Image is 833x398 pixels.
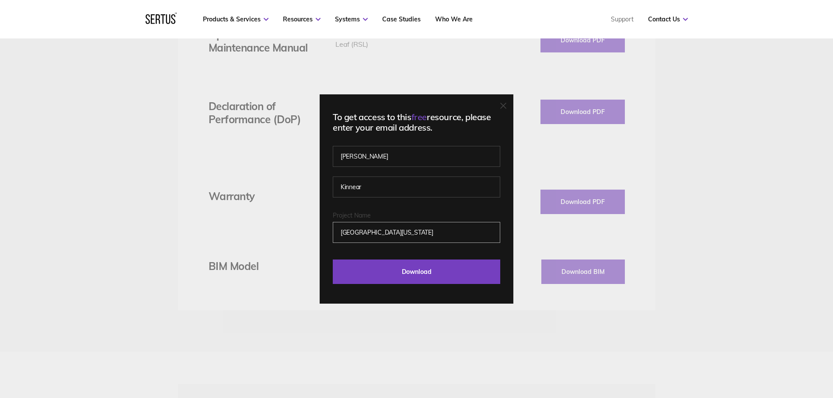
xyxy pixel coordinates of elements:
[611,15,634,23] a: Support
[283,15,321,23] a: Resources
[676,297,833,398] iframe: Chat Widget
[648,15,688,23] a: Contact Us
[333,260,500,284] input: Download
[203,15,268,23] a: Products & Services
[435,15,473,23] a: Who We Are
[411,111,427,122] span: free
[382,15,421,23] a: Case Studies
[333,112,500,133] div: To get access to this resource, please enter your email address.
[335,15,368,23] a: Systems
[333,177,500,197] input: Last name*
[333,146,500,167] input: First name*
[333,211,371,219] span: Project Name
